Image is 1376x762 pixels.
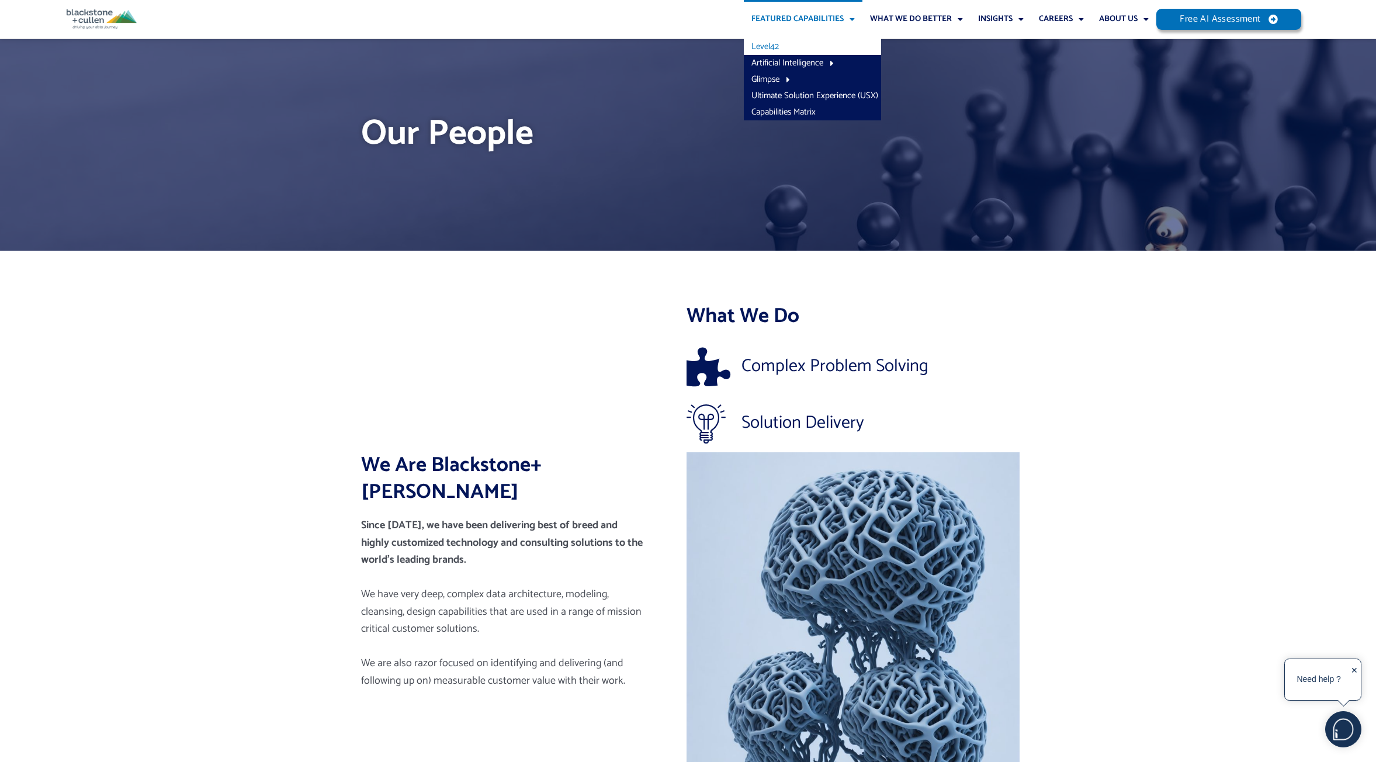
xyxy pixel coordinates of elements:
[361,109,1015,158] h1: Our People
[744,88,881,104] a: Ultimate Solution Experience (USX)
[744,55,881,71] a: Artificial Intelligence
[739,358,928,375] span: Complex Problem Solving
[1180,15,1260,24] span: Free AI Assessment
[739,414,864,432] span: Solution Delivery
[1156,9,1301,30] a: Free AI Assessment
[361,452,682,505] h2: We Are Blackstone+[PERSON_NAME]
[687,303,1020,330] h2: What We Do
[744,39,881,55] a: Level42
[1287,661,1351,698] div: Need help ?
[744,39,881,120] ul: Featured Capabilities
[361,586,642,638] span: We have very deep, complex data architecture, modeling, cleansing, design capabilities that are u...
[744,104,881,120] a: Capabilities Matrix
[361,654,625,690] span: We are also razor focused on identifying and delivering (and following up on) measurable customer...
[1326,712,1361,747] img: users%2F5SSOSaKfQqXq3cFEnIZRYMEs4ra2%2Fmedia%2Fimages%2F-Bulle%20blanche%20sans%20fond%20%2B%20ma...
[1351,662,1358,698] div: ✕
[361,517,643,569] span: Since [DATE], we have been delivering best of breed and highly customized technology and consulti...
[687,347,1020,386] a: Complex Problem Solving
[744,71,881,88] a: Glimpse
[687,404,1020,443] a: Solution Delivery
